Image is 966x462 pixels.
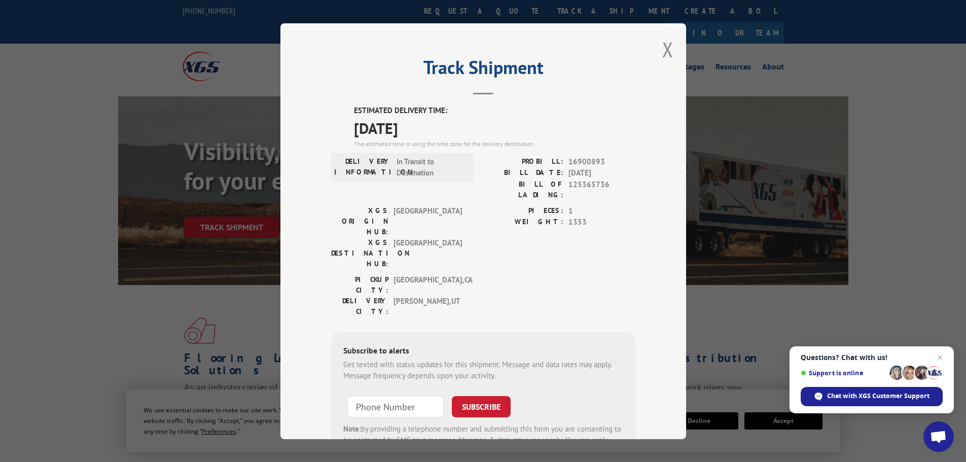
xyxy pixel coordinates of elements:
span: 125365736 [568,179,635,200]
div: Subscribe to alerts [343,344,623,359]
span: 1 [568,205,635,217]
input: Phone Number [347,396,444,417]
strong: Note: [343,423,361,433]
label: DELIVERY CITY: [331,295,388,316]
label: WEIGHT: [483,217,563,228]
div: Chat with XGS Customer Support [801,387,943,406]
span: [GEOGRAPHIC_DATA] [393,205,462,237]
span: [GEOGRAPHIC_DATA] , CA [393,274,462,295]
h2: Track Shipment [331,60,635,80]
label: XGS DESTINATION HUB: [331,237,388,269]
span: Chat with XGS Customer Support [827,392,929,401]
span: Close chat [934,351,946,364]
span: [DATE] [568,167,635,179]
label: PIECES: [483,205,563,217]
label: PROBILL: [483,156,563,167]
label: PICKUP CITY: [331,274,388,295]
button: SUBSCRIBE [452,396,511,417]
button: Close modal [662,36,673,63]
span: [GEOGRAPHIC_DATA] [393,237,462,269]
span: Support is online [801,369,886,377]
label: BILL OF LADING: [483,179,563,200]
label: XGS ORIGIN HUB: [331,205,388,237]
label: DELIVERY INFORMATION: [334,156,391,179]
span: Questions? Chat with us! [801,353,943,362]
div: Get texted with status updates for this shipment. Message and data rates may apply. Message frequ... [343,359,623,381]
label: ESTIMATED DELIVERY TIME: [354,105,635,117]
div: Open chat [923,421,954,452]
span: [DATE] [354,116,635,139]
span: 16900893 [568,156,635,167]
div: by providing a telephone number and submitting this form you are consenting to be contacted by SM... [343,423,623,457]
span: In Transit to Destination [397,156,465,179]
label: BILL DATE: [483,167,563,179]
div: The estimated time is using the time zone for the delivery destination. [354,139,635,148]
span: [PERSON_NAME] , UT [393,295,462,316]
span: 1353 [568,217,635,228]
